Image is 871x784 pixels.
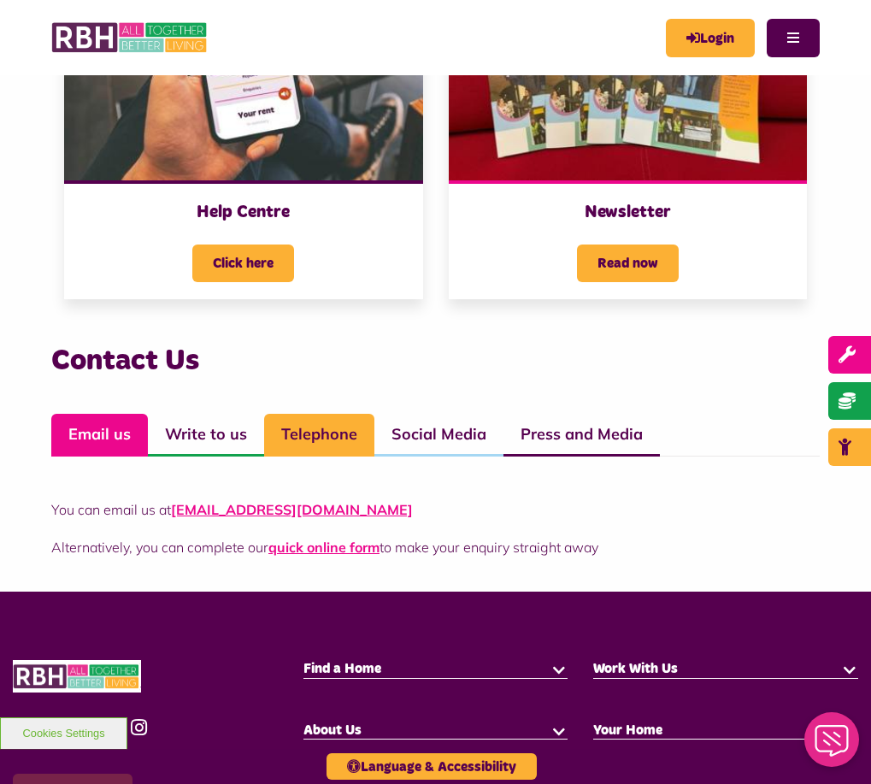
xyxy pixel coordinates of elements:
img: RBH [13,660,141,693]
a: Write to us [148,414,264,457]
a: Telephone [264,414,374,457]
a: [EMAIL_ADDRESS][DOMAIN_NAME] [171,501,413,518]
button: Language & Accessibility [327,753,537,780]
span: Click here [192,245,294,282]
iframe: Netcall Web Assistant for live chat [794,707,871,784]
button: Navigation [767,19,820,57]
a: Press and Media [503,414,660,457]
a: Email us [51,414,148,457]
span: Work With Us [593,662,678,675]
button: button [841,660,858,677]
p: You can email us at [51,499,820,520]
h3: Help Centre [81,201,406,223]
img: RBH [51,17,209,58]
button: button [550,722,568,739]
a: Social Media [374,414,503,457]
h3: Contact Us [51,342,820,380]
p: Alternatively, you can complete our to make your enquiry straight away [51,537,820,557]
span: Read now [577,245,679,282]
span: About Us [303,723,362,737]
button: button [550,660,568,677]
span: Your Home [593,723,662,737]
h3: Newsletter [466,201,791,223]
a: MyRBH [666,19,755,57]
span: Find a Home [303,662,381,675]
a: quick online form [268,539,380,556]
